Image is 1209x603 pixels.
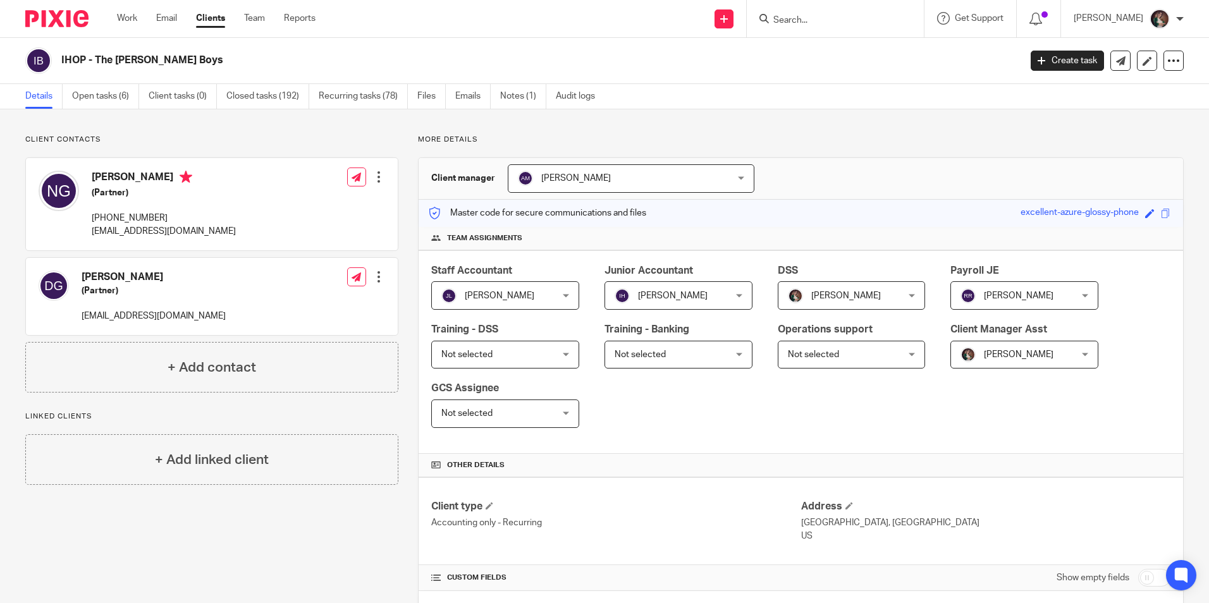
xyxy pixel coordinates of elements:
[447,233,522,243] span: Team assignments
[428,207,646,219] p: Master code for secure communications and files
[788,288,803,303] img: Profile%20picture%20JUS.JPG
[541,174,611,183] span: [PERSON_NAME]
[61,54,821,67] h2: IHOP - The [PERSON_NAME] Boys
[955,14,1003,23] span: Get Support
[431,324,498,334] span: Training - DSS
[319,84,408,109] a: Recurring tasks (78)
[431,172,495,185] h3: Client manager
[226,84,309,109] a: Closed tasks (192)
[984,291,1053,300] span: [PERSON_NAME]
[117,12,137,25] a: Work
[155,450,269,470] h4: + Add linked client
[25,47,52,74] img: svg%3E
[39,271,69,301] img: svg%3E
[431,500,801,513] h4: Client type
[431,516,801,529] p: Accounting only - Recurring
[82,284,226,297] h5: (Partner)
[518,171,533,186] img: svg%3E
[615,350,666,359] span: Not selected
[447,460,505,470] span: Other details
[431,573,801,583] h4: CUSTOM FIELDS
[604,265,693,276] span: Junior Accountant
[801,500,1170,513] h4: Address
[1074,12,1143,25] p: [PERSON_NAME]
[950,265,999,276] span: Payroll JE
[72,84,139,109] a: Open tasks (6)
[604,324,689,334] span: Training - Banking
[465,291,534,300] span: [PERSON_NAME]
[149,84,217,109] a: Client tasks (0)
[984,350,1053,359] span: [PERSON_NAME]
[92,186,236,199] h5: (Partner)
[244,12,265,25] a: Team
[168,358,256,377] h4: + Add contact
[960,288,976,303] img: svg%3E
[1031,51,1104,71] a: Create task
[156,12,177,25] a: Email
[25,10,89,27] img: Pixie
[778,265,798,276] span: DSS
[418,135,1184,145] p: More details
[441,409,493,418] span: Not selected
[455,84,491,109] a: Emails
[801,516,1170,529] p: [GEOGRAPHIC_DATA], [GEOGRAPHIC_DATA]
[82,271,226,284] h4: [PERSON_NAME]
[92,225,236,238] p: [EMAIL_ADDRESS][DOMAIN_NAME]
[92,212,236,224] p: [PHONE_NUMBER]
[1057,571,1129,584] label: Show empty fields
[500,84,546,109] a: Notes (1)
[431,383,499,393] span: GCS Assignee
[196,12,225,25] a: Clients
[92,171,236,186] h4: [PERSON_NAME]
[441,288,457,303] img: svg%3E
[25,135,398,145] p: Client contacts
[556,84,604,109] a: Audit logs
[1150,9,1170,29] img: Profile%20picture%20JUS.JPG
[950,324,1047,334] span: Client Manager Asst
[25,84,63,109] a: Details
[811,291,881,300] span: [PERSON_NAME]
[778,324,873,334] span: Operations support
[180,171,192,183] i: Primary
[638,291,708,300] span: [PERSON_NAME]
[417,84,446,109] a: Files
[284,12,316,25] a: Reports
[1021,206,1139,221] div: excellent-azure-glossy-phone
[801,530,1170,542] p: US
[788,350,839,359] span: Not selected
[39,171,79,211] img: svg%3E
[82,310,226,322] p: [EMAIL_ADDRESS][DOMAIN_NAME]
[960,347,976,362] img: Profile%20picture%20JUS.JPG
[615,288,630,303] img: svg%3E
[431,265,512,276] span: Staff Accountant
[25,411,398,422] p: Linked clients
[772,15,886,27] input: Search
[441,350,493,359] span: Not selected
